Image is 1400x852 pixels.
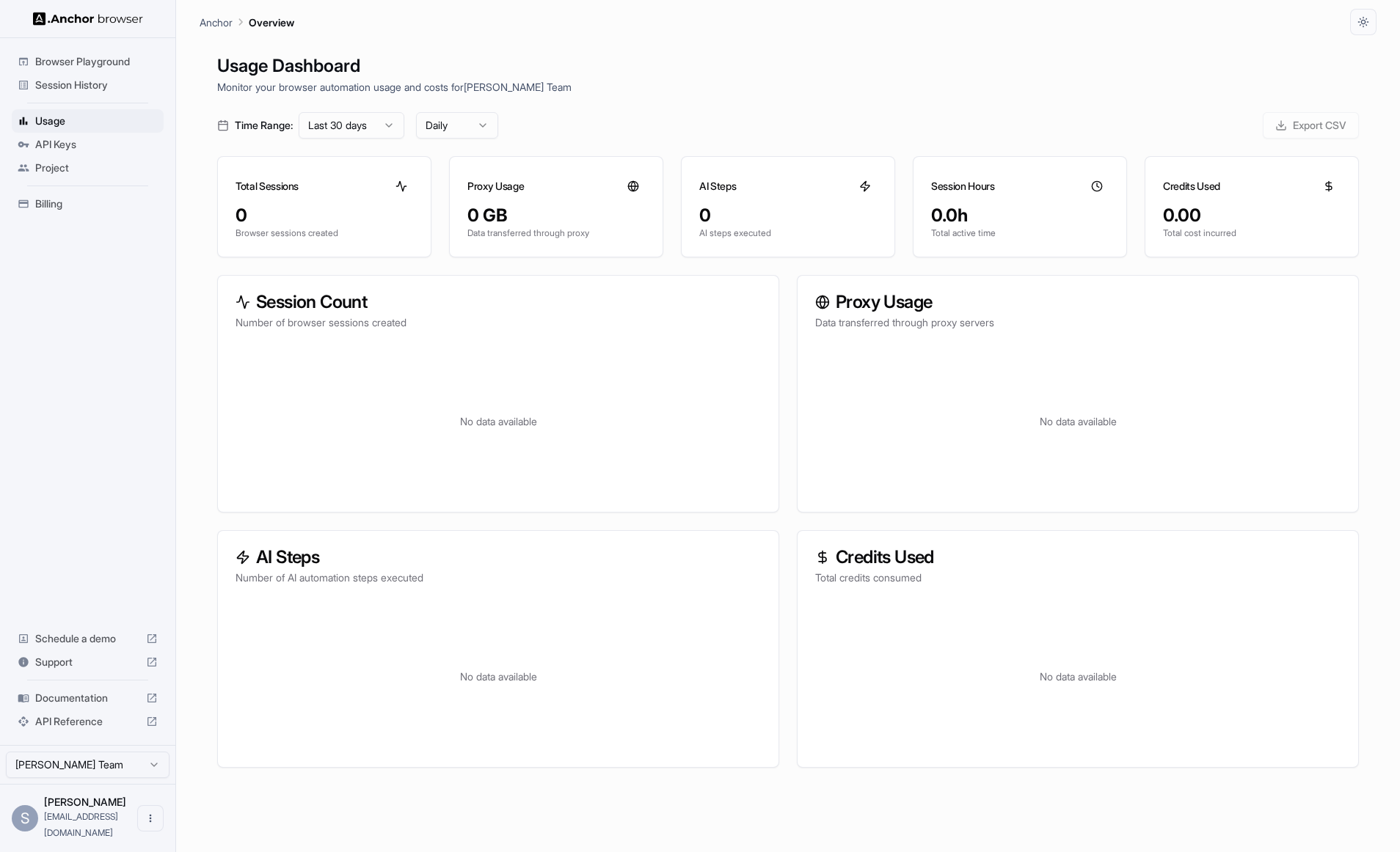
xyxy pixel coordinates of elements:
[35,114,158,128] span: Usage
[699,179,736,194] h3: AI Steps
[236,548,761,566] h3: AI Steps
[12,650,164,674] div: Support
[699,204,877,227] div: 0
[35,197,158,211] span: Billing
[1163,179,1220,194] h3: Credits Used
[12,686,164,710] div: Documentation
[35,78,158,92] span: Session History
[137,805,164,831] button: Open menu
[699,227,877,239] p: AI steps executed
[12,192,164,216] div: Billing
[12,133,164,156] div: API Keys
[1163,204,1341,227] div: 0.00
[236,570,761,585] p: Number of AI automation steps executed
[33,12,143,26] img: Anchor Logo
[35,631,140,646] span: Schedule a demo
[236,603,761,749] div: No data available
[35,54,158,69] span: Browser Playground
[12,156,164,180] div: Project
[236,348,761,494] div: No data available
[12,627,164,650] div: Schedule a demo
[44,796,126,808] span: Sam Young
[236,315,761,330] p: Number of browser sessions created
[815,570,1341,585] p: Total credits consumed
[815,293,1341,311] h3: Proxy Usage
[236,204,413,227] div: 0
[12,73,164,97] div: Session History
[35,161,158,175] span: Project
[815,348,1341,494] div: No data available
[931,204,1109,227] div: 0.0h
[35,714,140,729] span: API Reference
[200,15,233,30] p: Anchor
[249,15,294,30] p: Overview
[467,204,645,227] div: 0 GB
[235,118,293,133] span: Time Range:
[35,655,140,669] span: Support
[815,548,1341,566] h3: Credits Used
[1163,227,1341,239] p: Total cost incurred
[815,315,1341,330] p: Data transferred through proxy servers
[35,691,140,705] span: Documentation
[200,14,294,30] nav: breadcrumb
[217,79,1359,95] p: Monitor your browser automation usage and costs for [PERSON_NAME] Team
[467,179,524,194] h3: Proxy Usage
[236,179,299,194] h3: Total Sessions
[12,50,164,73] div: Browser Playground
[12,805,38,831] div: S
[931,227,1109,239] p: Total active time
[236,227,413,239] p: Browser sessions created
[236,293,761,311] h3: Session Count
[12,109,164,133] div: Usage
[12,710,164,733] div: API Reference
[44,811,118,838] span: xsvfat@gmail.com
[467,227,645,239] p: Data transferred through proxy
[217,53,1359,79] h1: Usage Dashboard
[35,137,158,152] span: API Keys
[815,603,1341,749] div: No data available
[931,179,994,194] h3: Session Hours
